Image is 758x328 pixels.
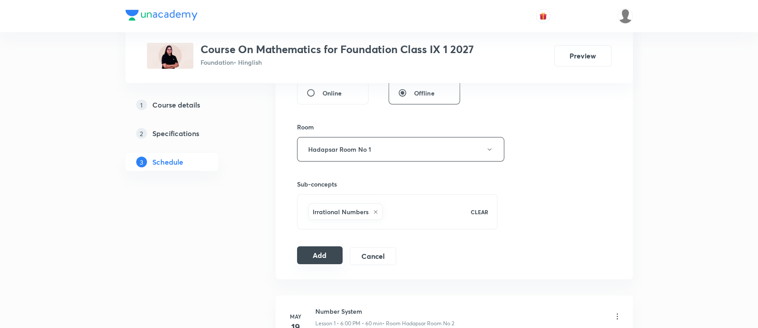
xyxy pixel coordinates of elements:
[152,100,200,110] h5: Course details
[322,88,342,98] span: Online
[152,128,199,139] h5: Specifications
[136,128,147,139] p: 2
[315,307,454,316] h6: Number System
[554,45,611,66] button: Preview
[350,247,396,265] button: Cancel
[414,88,435,98] span: Offline
[382,320,454,328] p: • Room Hadapsar Room No 2
[201,58,474,67] p: Foundation • Hinglish
[147,43,193,69] img: 66614220-6376-4B0C-998B-DC2D46D4E791_plus.png
[297,137,504,162] button: Hadapsar Room No 1
[136,157,147,167] p: 3
[126,10,197,23] a: Company Logo
[315,320,382,328] p: Lesson 1 • 6:00 PM • 60 min
[126,96,247,114] a: 1Course details
[297,246,343,264] button: Add
[536,9,550,23] button: avatar
[126,125,247,142] a: 2Specifications
[313,207,369,216] h6: Irrational Numbers
[126,10,197,21] img: Company Logo
[297,122,314,132] h6: Room
[136,100,147,110] p: 1
[152,157,183,167] h5: Schedule
[471,208,488,216] p: CLEAR
[618,8,633,24] img: nikita patil
[539,12,547,20] img: avatar
[297,179,498,189] h6: Sub-concepts
[287,312,305,320] h6: May
[201,43,474,56] h3: Course On Mathematics for Foundation Class IX 1 2027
